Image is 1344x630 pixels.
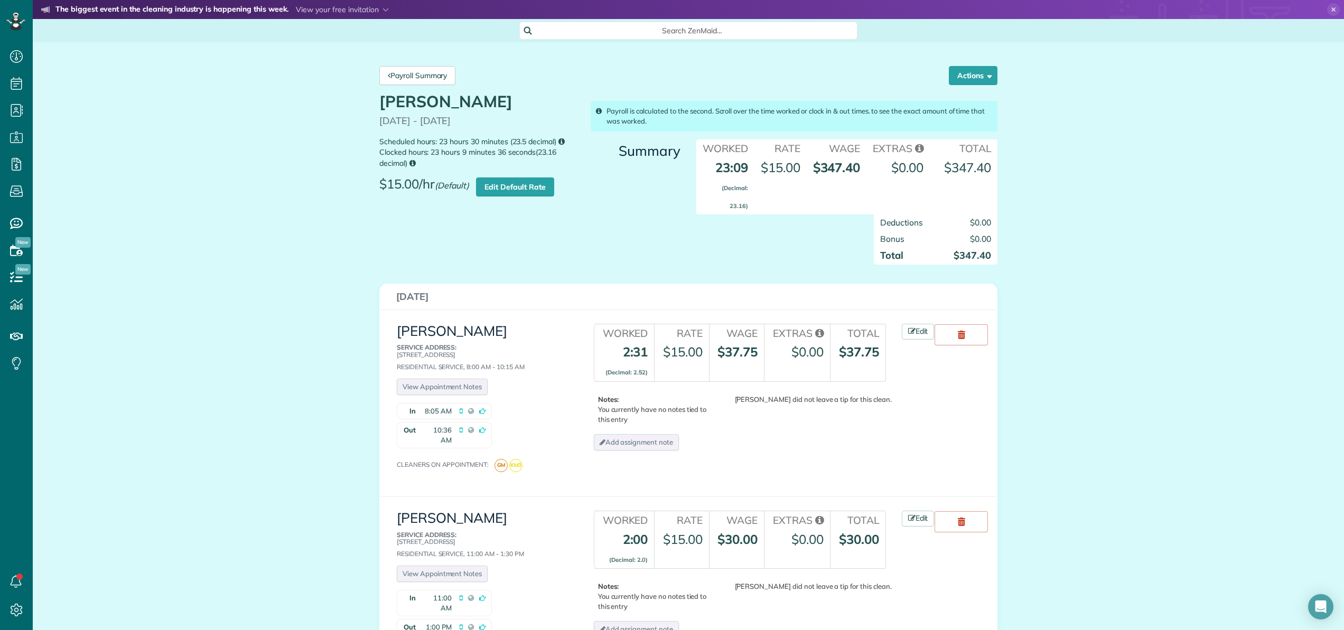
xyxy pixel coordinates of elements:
[598,581,713,612] p: You currently have no notes tied to this entry
[830,511,885,528] th: Total
[476,177,554,196] a: Edit Default Rate
[591,101,997,131] div: Payroll is calculated to the second. Scroll over the time worked or clock in & out times. to see ...
[421,425,452,445] span: 10:36 AM
[717,531,758,547] strong: $30.00
[397,403,418,419] strong: In
[425,406,452,416] span: 8:05 AM
[605,369,648,376] small: (Decimal: 2.52)
[791,343,824,361] div: $0.00
[609,531,648,565] strong: 2:00
[379,177,474,199] span: $15.00/hr
[591,144,680,159] h3: Summary
[722,184,748,210] small: (Decimal: 23.16)
[654,324,708,341] th: Rate
[839,344,879,360] strong: $37.75
[15,237,31,248] span: New
[717,344,758,360] strong: $37.75
[891,159,923,175] span: $0.00
[902,511,935,526] a: Edit
[663,530,703,548] div: $15.00
[598,582,619,590] b: Notes:
[397,344,570,358] p: [STREET_ADDRESS]
[397,322,507,340] a: [PERSON_NAME]
[791,530,824,548] div: $0.00
[435,180,470,191] em: (Default)
[715,159,748,212] strong: 23:09
[55,4,288,16] strong: The biggest event in the cleaning industry is happening this week.
[754,139,807,156] th: Rate
[654,511,708,528] th: Rate
[594,434,679,450] a: Add assignment note
[397,531,456,539] b: Service Address:
[880,233,904,244] span: Bonus
[761,159,800,175] span: $15.00
[709,511,764,528] th: Wage
[594,511,655,528] th: Worked
[880,217,923,228] span: Deductions
[970,217,991,228] span: $0.00
[594,324,655,341] th: Worked
[397,590,418,616] strong: In
[396,292,981,302] h3: [DATE]
[397,422,418,448] strong: Out
[1308,594,1333,619] div: Open Intercom Messenger
[764,511,830,528] th: Extras
[494,459,508,472] span: GM
[902,324,935,340] a: Edit
[509,459,522,472] span: KM3
[397,566,488,582] a: View Appointment Notes
[880,249,903,261] strong: Total
[605,344,648,378] strong: 2:31
[830,324,885,341] th: Total
[866,139,930,156] th: Extras
[379,93,579,110] h1: [PERSON_NAME]
[379,116,579,126] p: [DATE] - [DATE]
[696,139,754,156] th: Worked
[397,531,570,558] div: Residential Service, 11:00 AM - 1:30 PM
[716,581,892,591] div: [PERSON_NAME] did not leave a tip for this clean.
[954,249,991,261] strong: $347.40
[930,139,997,156] th: Total
[379,66,455,85] a: Payroll Summary
[709,324,764,341] th: Wage
[397,460,493,468] span: Cleaners on appointment:
[716,394,892,405] div: [PERSON_NAME] did not leave a tip for this clean.
[813,159,861,175] strong: $347.40
[15,264,31,275] span: New
[764,324,830,341] th: Extras
[598,394,713,425] p: You currently have no notes tied to this entry
[397,509,507,526] a: [PERSON_NAME]
[949,66,997,85] button: Actions
[807,139,867,156] th: Wage
[944,159,991,175] strong: $347.40
[970,233,991,244] span: $0.00
[663,343,703,361] div: $15.00
[397,343,456,351] b: Service Address:
[379,136,579,169] small: Scheduled hours: 23 hours 30 minutes (23.5 decimal) Clocked hours: 23 hours 9 minutes 36 seconds(...
[397,344,570,370] div: Residential Service, 8:00 AM - 10:15 AM
[609,556,648,563] small: (Decimal: 2.0)
[397,531,570,545] p: [STREET_ADDRESS]
[397,379,488,395] a: View Appointment Notes
[839,531,879,547] strong: $30.00
[598,395,619,403] b: Notes:
[421,593,452,613] span: 11:00 AM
